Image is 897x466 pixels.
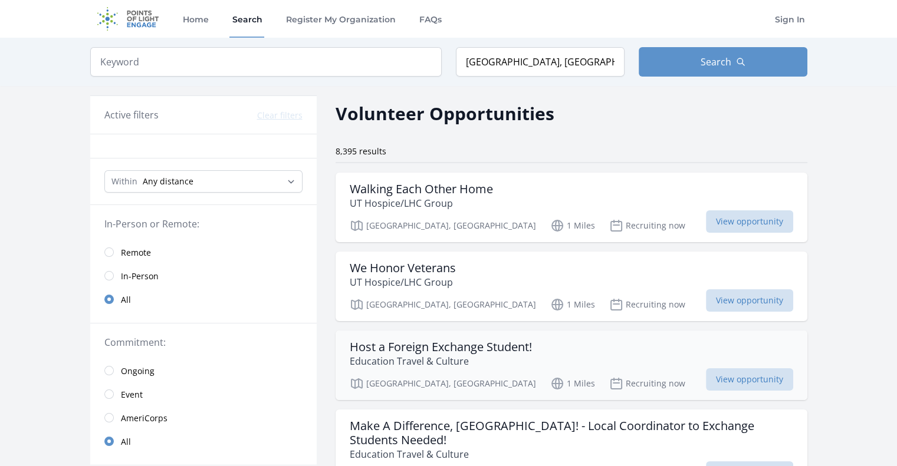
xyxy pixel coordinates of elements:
[609,298,685,312] p: Recruiting now
[336,173,807,242] a: Walking Each Other Home UT Hospice/LHC Group [GEOGRAPHIC_DATA], [GEOGRAPHIC_DATA] 1 Miles Recruit...
[90,240,317,264] a: Remote
[90,359,317,382] a: Ongoing
[90,382,317,406] a: Event
[90,47,442,77] input: Keyword
[336,100,554,127] h2: Volunteer Opportunities
[550,298,595,312] p: 1 Miles
[706,368,793,391] span: View opportunity
[90,287,317,311] a: All
[706,210,793,233] span: View opportunity
[350,340,532,354] h3: Host a Foreign Exchange Student!
[121,270,159,282] span: In-Person
[456,47,625,77] input: Location
[350,419,793,447] h3: Make A Difference, [GEOGRAPHIC_DATA]! - Local Coordinator to Exchange Students Needed!
[350,298,536,312] p: [GEOGRAPHIC_DATA], [GEOGRAPHIC_DATA]
[257,110,303,121] button: Clear filters
[350,182,493,196] h3: Walking Each Other Home
[350,275,456,289] p: UT Hospice/LHC Group
[550,376,595,391] p: 1 Miles
[609,219,685,233] p: Recruiting now
[350,219,536,233] p: [GEOGRAPHIC_DATA], [GEOGRAPHIC_DATA]
[350,447,793,461] p: Education Travel & Culture
[350,354,532,368] p: Education Travel & Culture
[350,376,536,391] p: [GEOGRAPHIC_DATA], [GEOGRAPHIC_DATA]
[90,429,317,453] a: All
[336,146,386,157] span: 8,395 results
[350,261,456,275] h3: We Honor Veterans
[121,436,131,448] span: All
[121,247,151,259] span: Remote
[609,376,685,391] p: Recruiting now
[336,331,807,400] a: Host a Foreign Exchange Student! Education Travel & Culture [GEOGRAPHIC_DATA], [GEOGRAPHIC_DATA] ...
[706,289,793,312] span: View opportunity
[121,412,167,424] span: AmeriCorps
[104,217,303,231] legend: In-Person or Remote:
[104,108,159,122] h3: Active filters
[121,365,155,377] span: Ongoing
[90,406,317,429] a: AmeriCorps
[104,335,303,349] legend: Commitment:
[639,47,807,77] button: Search
[104,170,303,193] select: Search Radius
[90,264,317,287] a: In-Person
[121,389,143,401] span: Event
[121,294,131,306] span: All
[550,219,595,233] p: 1 Miles
[350,196,493,210] p: UT Hospice/LHC Group
[701,55,731,69] span: Search
[336,252,807,321] a: We Honor Veterans UT Hospice/LHC Group [GEOGRAPHIC_DATA], [GEOGRAPHIC_DATA] 1 Miles Recruiting no...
